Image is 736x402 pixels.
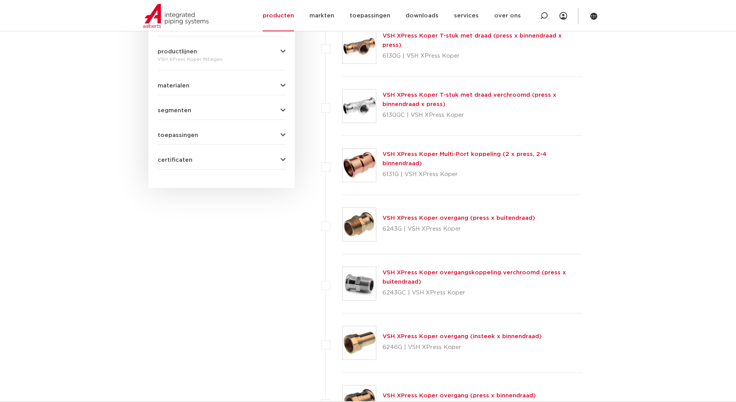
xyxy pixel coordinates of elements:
img: Thumbnail for VSH XPress Koper T-stuk met draad (press x binnendraad x press) [343,30,376,63]
button: certificaten [158,157,286,163]
button: segmenten [158,108,286,113]
div: VSH XPress Koper fittingen [158,55,286,64]
span: toepassingen [158,132,198,138]
img: Thumbnail for VSH XPress Koper overgang (insteek x binnendraad) [343,326,376,359]
p: 6130G | VSH XPress Koper [382,50,582,62]
p: 6130GC | VSH XPress Koper [382,109,582,121]
a: VSH XPress Koper overgangskoppeling verchroomd (press x buitendraad) [382,270,566,285]
button: toepassingen [158,132,286,138]
p: 6243GC | VSH XPress Koper [382,287,582,299]
button: materialen [158,83,286,89]
span: certificaten [158,157,192,163]
span: materialen [158,83,189,89]
a: VSH XPress Koper Multi-Port koppeling (2 x press, 2-4 binnendraad) [382,151,546,166]
img: Thumbnail for VSH XPress Koper overgangskoppeling verchroomd (press x buitendraad) [343,267,376,300]
span: productlijnen [158,49,197,55]
button: productlijnen [158,49,286,55]
span: segmenten [158,108,191,113]
a: VSH XPress Koper overgang (press x buitendraad) [382,215,535,221]
p: 6246G | VSH XPress Koper [382,341,542,354]
p: 6131G | VSH XPress Koper [382,168,582,181]
img: Thumbnail for VSH XPress Koper Multi-Port koppeling (2 x press, 2-4 binnendraad) [343,149,376,182]
a: VSH XPress Koper T-stuk met draad verchroomd (press x binnendraad x press) [382,92,556,107]
img: Thumbnail for VSH XPress Koper overgang (press x buitendraad) [343,208,376,241]
a: VSH XPress Koper overgang (press x binnendraad) [382,393,536,399]
img: Thumbnail for VSH XPress Koper T-stuk met draad verchroomd (press x binnendraad x press) [343,89,376,123]
a: VSH XPress Koper overgang (insteek x binnendraad) [382,334,542,339]
a: VSH XPress Koper T-stuk met draad (press x binnendraad x press) [382,33,562,48]
p: 6243G | VSH XPress Koper [382,223,535,235]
